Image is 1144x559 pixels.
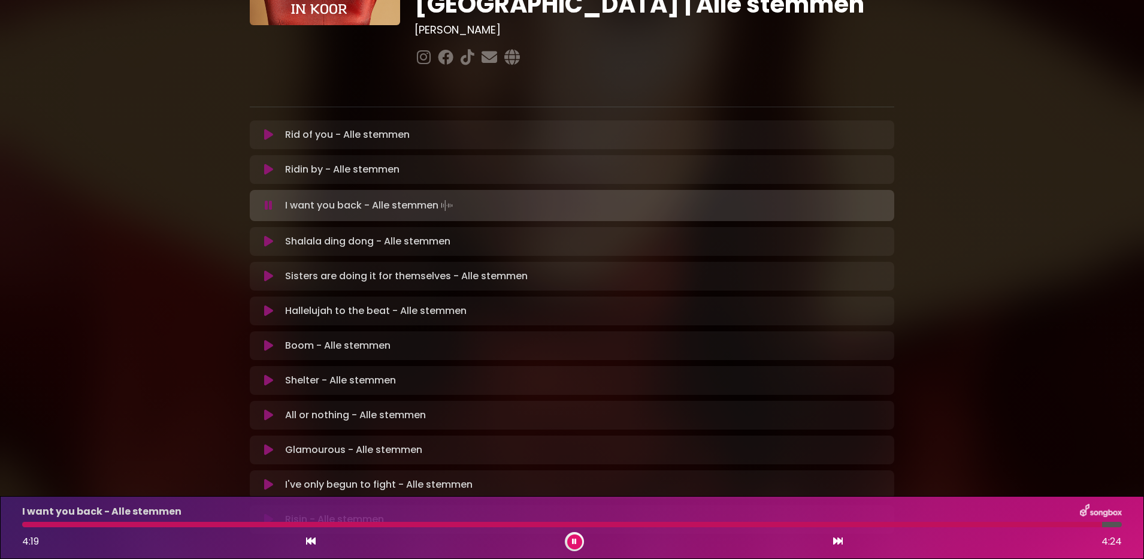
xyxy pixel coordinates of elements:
p: Boom - Alle stemmen [285,339,391,353]
img: songbox-logo-white.png [1080,504,1122,519]
p: Ridin by - Alle stemmen [285,162,400,177]
p: All or nothing - Alle stemmen [285,408,426,422]
p: Shalala ding dong - Alle stemmen [285,234,450,249]
p: Sisters are doing it for themselves - Alle stemmen [285,269,528,283]
p: Shelter - Alle stemmen [285,373,396,388]
h3: [PERSON_NAME] [414,23,894,37]
p: I've only begun to fight - Alle stemmen [285,478,473,492]
span: 4:19 [22,534,39,548]
p: I want you back - Alle stemmen [22,504,181,519]
p: Rid of you - Alle stemmen [285,128,410,142]
p: I want you back - Alle stemmen [285,197,455,214]
p: Hallelujah to the beat - Alle stemmen [285,304,467,318]
span: 4:24 [1101,534,1122,549]
img: waveform4.gif [438,197,455,214]
p: Glamourous - Alle stemmen [285,443,422,457]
